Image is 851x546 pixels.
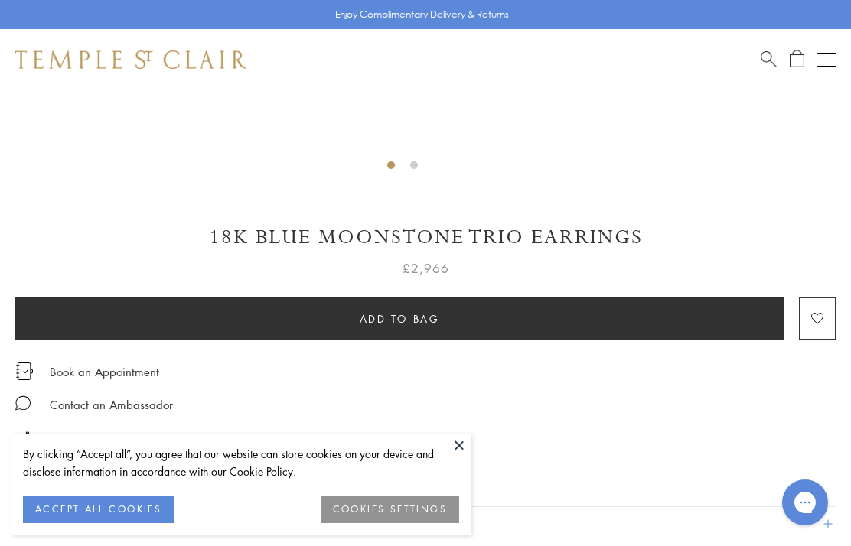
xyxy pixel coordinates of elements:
[761,50,777,69] a: Search
[15,430,34,449] img: icon_delivery.svg
[50,363,159,380] a: Book an Appointment
[790,50,804,69] a: Open Shopping Bag
[23,496,174,523] button: ACCEPT ALL COOKIES
[15,362,34,380] img: icon_appointment.svg
[23,445,459,480] div: By clicking “Accept all”, you agree that our website can store cookies on your device and disclos...
[774,474,836,531] iframe: Gorgias live chat messenger
[360,310,440,327] span: Add to bag
[15,224,836,251] h1: 18K Blue Moonstone Trio Earrings
[50,395,173,414] div: Contact an Ambassador
[15,395,31,411] img: MessageIcon-01_2.svg
[15,50,246,69] img: Temple St. Clair
[817,50,836,69] button: Open navigation
[335,7,509,22] p: Enjoy Complimentary Delivery & Returns
[403,258,449,278] span: £2,966
[50,430,235,449] p: Complimentary Delivery and Returns
[321,496,459,523] button: COOKIES SETTINGS
[15,297,784,340] button: Add to bag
